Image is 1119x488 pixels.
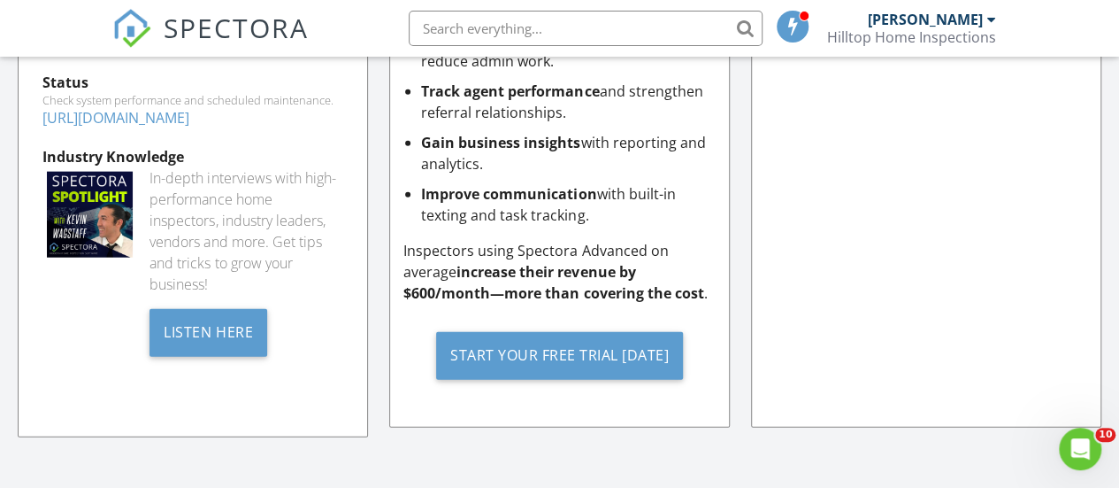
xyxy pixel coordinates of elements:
li: with built-in texting and task tracking. [421,183,715,226]
img: Spectoraspolightmain [47,172,133,258]
strong: Improve communication [421,184,596,204]
strong: increase their revenue by $600/month—more than covering the cost [403,262,703,303]
a: [URL][DOMAIN_NAME] [42,108,189,128]
span: SPECTORA [164,9,309,46]
div: Status [42,72,343,93]
img: The Best Home Inspection Software - Spectora [112,9,151,48]
a: SPECTORA [112,24,309,61]
a: Start Your Free Trial [DATE] [403,318,715,393]
strong: Track agent performance [421,81,599,101]
input: Search everything... [409,11,763,46]
span: 10 [1095,428,1115,442]
div: Hilltop Home Inspections [827,28,996,46]
div: In-depth interviews with high-performance home inspectors, industry leaders, vendors and more. Ge... [149,167,343,295]
iframe: Intercom live chat [1059,428,1101,470]
li: with reporting and analytics. [421,132,715,174]
strong: Gain business insights [421,133,580,152]
div: Start Your Free Trial [DATE] [436,332,683,380]
div: [PERSON_NAME] [868,11,983,28]
a: Listen Here [149,321,267,340]
div: Check system performance and scheduled maintenance. [42,93,343,107]
div: Industry Knowledge [42,146,343,167]
div: Listen Here [149,309,267,357]
li: and strengthen referral relationships. [421,81,715,123]
p: Inspectors using Spectora Advanced on average . [403,240,715,304]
